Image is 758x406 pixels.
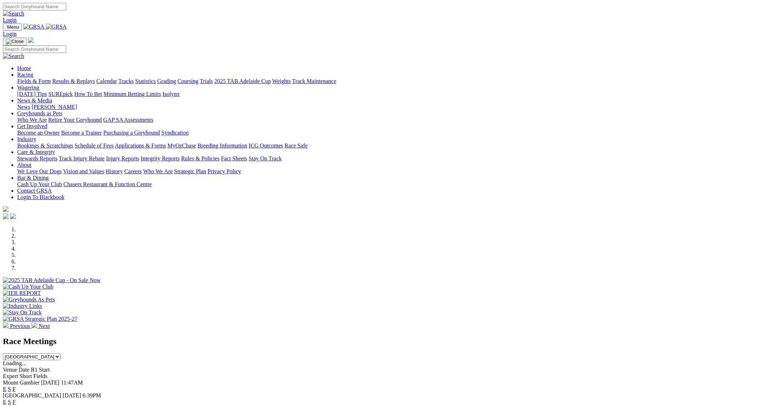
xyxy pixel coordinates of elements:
[17,65,31,71] a: Home
[3,367,17,373] span: Venue
[17,130,755,136] div: Get Involved
[292,78,336,84] a: Track Maintenance
[141,155,180,161] a: Integrity Reports
[17,78,755,84] div: Racing
[143,168,173,174] a: Who We Are
[10,213,16,219] img: twitter.svg
[124,168,142,174] a: Careers
[63,168,104,174] a: Vision and Values
[13,399,16,405] a: F
[207,168,241,174] a: Privacy Policy
[96,78,117,84] a: Calendar
[6,39,24,44] img: Close
[7,24,19,30] span: Menu
[3,316,77,322] img: GRSA Strategic Plan 2025-27
[284,142,307,149] a: Race Safe
[162,91,180,97] a: Isolynx
[17,84,39,91] a: Wagering
[3,10,24,17] img: Search
[3,38,26,45] button: Toggle navigation
[3,323,31,329] a: Previous
[17,142,73,149] a: Bookings & Scratchings
[46,24,67,30] img: GRSA
[103,130,160,136] a: Purchasing a Greyhound
[20,373,32,379] span: Short
[61,130,102,136] a: Become a Trainer
[3,213,9,219] img: facebook.svg
[8,386,11,392] a: S
[115,142,166,149] a: Applications & Forms
[17,155,755,162] div: Care & Integrity
[17,123,47,129] a: Get Involved
[10,323,30,329] span: Previous
[48,91,73,97] a: SUREpick
[3,277,101,284] img: 2025 TAB Adelaide Cup - On Sale Now
[3,53,24,59] img: Search
[17,104,30,110] a: News
[39,323,50,329] span: Next
[74,91,102,97] a: How To Bet
[197,142,247,149] a: Breeding Information
[181,155,220,161] a: Rules & Policies
[17,117,47,123] a: Who We Are
[13,386,16,392] a: F
[17,168,62,174] a: We Love Our Dogs
[17,181,62,187] a: Cash Up Your Club
[17,155,57,161] a: Stewards Reports
[17,168,755,175] div: About
[103,117,153,123] a: GAP SA Assessments
[17,117,755,123] div: Greyhounds as Pets
[17,78,51,84] a: Fields & Form
[106,155,139,161] a: Injury Reports
[3,206,9,212] img: logo-grsa-white.png
[3,3,66,10] input: Search
[3,337,755,346] h2: Race Meetings
[23,24,44,30] img: GRSA
[249,155,282,161] a: Stay On Track
[249,142,283,149] a: ICG Outcomes
[61,380,83,386] span: 11:47AM
[17,149,55,155] a: Care & Integrity
[3,23,22,31] button: Toggle navigation
[28,37,34,43] img: logo-grsa-white.png
[17,110,62,116] a: Greyhounds as Pets
[74,142,113,149] a: Schedule of Fees
[214,78,271,84] a: 2025 TAB Adelaide Cup
[17,142,755,149] div: Industry
[17,162,31,168] a: About
[3,392,61,398] span: [GEOGRAPHIC_DATA]
[3,296,55,303] img: Greyhounds As Pets
[31,323,50,329] a: Next
[221,155,247,161] a: Fact Sheets
[17,91,755,97] div: Wagering
[3,380,40,386] span: Mount Gambier
[52,78,95,84] a: Results & Replays
[3,303,42,309] img: Industry Links
[17,188,52,194] a: Contact GRSA
[174,168,206,174] a: Strategic Plan
[3,309,41,316] img: Stay On Track
[3,290,41,296] img: IER REPORT
[3,45,66,53] input: Search
[3,17,16,23] a: Login
[48,117,102,123] a: Retire Your Greyhound
[3,360,26,366] span: Loading...
[17,175,49,181] a: Bar & Dining
[106,168,123,174] a: History
[17,181,755,188] div: Bar & Dining
[3,399,6,405] a: E
[3,386,6,392] a: E
[167,142,196,149] a: MyOzChase
[31,104,77,110] a: [PERSON_NAME]
[135,78,156,84] a: Statistics
[3,373,18,379] span: Expert
[63,392,81,398] span: [DATE]
[17,72,33,78] a: Racing
[17,194,64,200] a: Login To Blackbook
[118,78,134,84] a: Tracks
[33,373,47,379] span: Fields
[3,284,53,290] img: Cash Up Your Club
[103,91,161,97] a: Minimum Betting Limits
[8,399,11,405] a: S
[17,104,755,110] div: News & Media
